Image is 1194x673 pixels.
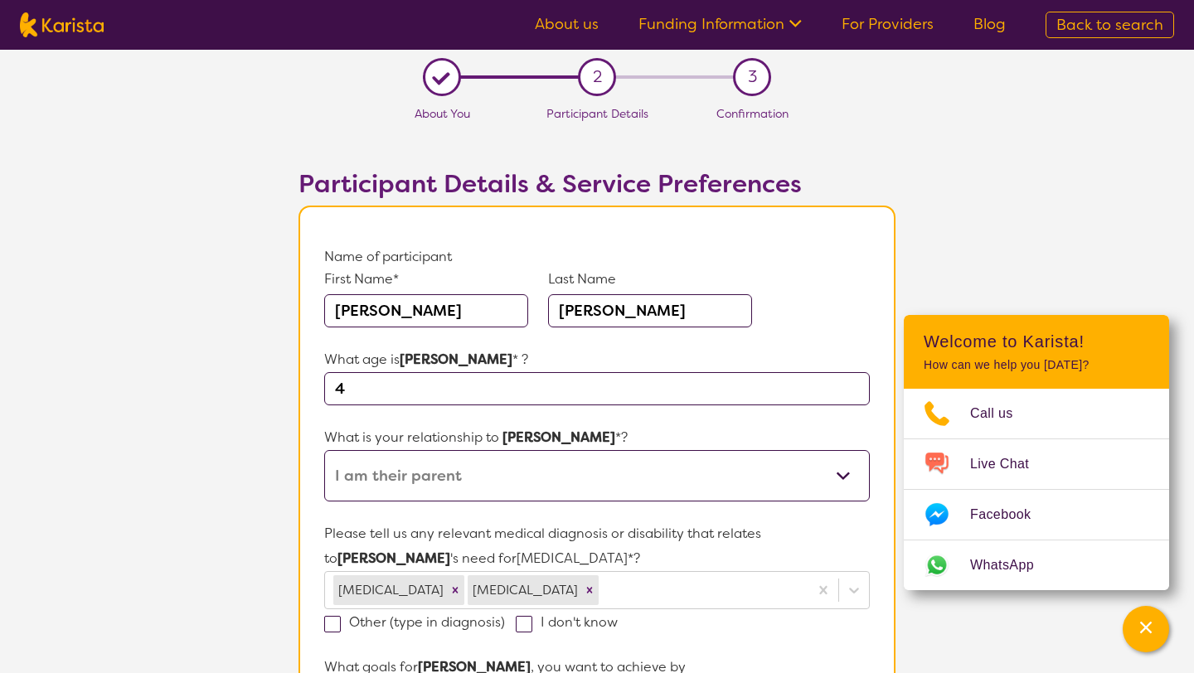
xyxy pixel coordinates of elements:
[970,502,1051,527] span: Facebook
[973,14,1006,34] a: Blog
[970,401,1033,426] span: Call us
[924,332,1149,351] h2: Welcome to Karista!
[548,269,752,289] p: Last Name
[20,12,104,37] img: Karista logo
[842,14,934,34] a: For Providers
[970,452,1049,477] span: Live Chat
[1123,606,1169,652] button: Channel Menu
[1046,12,1174,38] a: Back to search
[324,425,870,450] p: What is your relationship to *?
[337,550,450,567] strong: [PERSON_NAME]
[446,575,464,605] div: Remove Developmental delay
[748,65,757,90] span: 3
[904,389,1169,590] ul: Choose channel
[1056,15,1163,35] span: Back to search
[924,358,1149,372] p: How can we help you [DATE]?
[502,428,615,446] strong: [PERSON_NAME]
[400,351,512,368] strong: [PERSON_NAME]
[904,540,1169,590] a: Web link opens in a new tab.
[415,106,470,121] span: About You
[546,106,648,121] span: Participant Details
[535,14,599,34] a: About us
[468,575,580,605] div: [MEDICAL_DATA]
[324,372,870,405] input: Type here
[970,553,1054,578] span: WhatsApp
[324,347,870,372] p: What age is * ?
[324,521,870,571] p: Please tell us any relevant medical diagnosis or disability that relates to 's need for [MEDICAL_...
[429,65,454,90] div: L
[716,106,789,121] span: Confirmation
[324,269,528,289] p: First Name*
[324,245,870,269] p: Name of participant
[516,613,629,631] label: I don't know
[580,575,599,605] div: Remove Learning difficulty
[904,315,1169,590] div: Channel Menu
[593,65,602,90] span: 2
[333,575,446,605] div: [MEDICAL_DATA]
[638,14,802,34] a: Funding Information
[298,169,895,199] h2: Participant Details & Service Preferences
[324,613,516,631] label: Other (type in diagnosis)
